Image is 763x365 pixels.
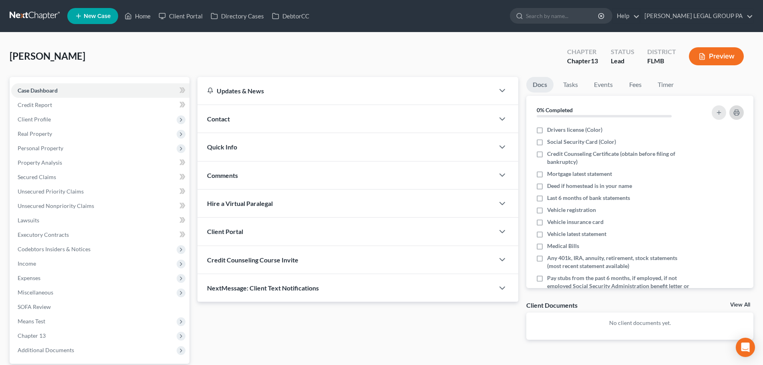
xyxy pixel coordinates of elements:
[613,9,640,23] a: Help
[591,57,598,65] span: 13
[537,107,573,113] strong: 0% Completed
[547,194,630,202] span: Last 6 months of bank statements
[526,77,554,93] a: Docs
[533,319,747,327] p: No client documents yet.
[18,303,51,310] span: SOFA Review
[547,138,616,146] span: Social Security Card (Color)
[611,56,634,66] div: Lead
[730,302,750,308] a: View All
[11,199,189,213] a: Unsecured Nonpriority Claims
[588,77,619,93] a: Events
[11,98,189,112] a: Credit Report
[207,9,268,23] a: Directory Cases
[547,182,632,190] span: Deed if homestead is in your name
[18,188,84,195] span: Unsecured Priority Claims
[547,254,690,270] span: Any 401k, IRA, annuity, retirement, stock statements (most recent statement available)
[18,202,94,209] span: Unsecured Nonpriority Claims
[18,274,40,281] span: Expenses
[18,332,46,339] span: Chapter 13
[18,101,52,108] span: Credit Report
[547,274,690,298] span: Pay stubs from the past 6 months, if employed, if not employed Social Security Administration ben...
[207,115,230,123] span: Contact
[18,159,62,166] span: Property Analysis
[526,8,599,23] input: Search by name...
[18,130,52,137] span: Real Property
[547,170,612,178] span: Mortgage latest statement
[11,155,189,170] a: Property Analysis
[207,284,319,292] span: NextMessage: Client Text Notifications
[526,301,578,309] div: Client Documents
[640,9,753,23] a: [PERSON_NAME] LEGAL GROUP PA
[155,9,207,23] a: Client Portal
[547,218,604,226] span: Vehicle insurance card
[736,338,755,357] div: Open Intercom Messenger
[557,77,584,93] a: Tasks
[207,228,243,235] span: Client Portal
[18,318,45,325] span: Means Test
[18,116,51,123] span: Client Profile
[647,56,676,66] div: FLMB
[10,50,85,62] span: [PERSON_NAME]
[207,143,237,151] span: Quick Info
[18,217,39,224] span: Lawsuits
[18,347,74,353] span: Additional Documents
[622,77,648,93] a: Fees
[611,47,634,56] div: Status
[18,289,53,296] span: Miscellaneous
[18,87,58,94] span: Case Dashboard
[207,200,273,207] span: Hire a Virtual Paralegal
[268,9,313,23] a: DebtorCC
[18,231,69,238] span: Executory Contracts
[18,173,56,180] span: Secured Claims
[567,47,598,56] div: Chapter
[11,228,189,242] a: Executory Contracts
[11,300,189,314] a: SOFA Review
[547,126,602,134] span: Drivers license (Color)
[18,145,63,151] span: Personal Property
[11,170,189,184] a: Secured Claims
[547,150,690,166] span: Credit Counseling Certificate (obtain before filing of bankruptcy)
[11,184,189,199] a: Unsecured Priority Claims
[121,9,155,23] a: Home
[11,213,189,228] a: Lawsuits
[651,77,680,93] a: Timer
[84,13,111,19] span: New Case
[207,256,298,264] span: Credit Counseling Course Invite
[567,56,598,66] div: Chapter
[547,230,606,238] span: Vehicle latest statement
[689,47,744,65] button: Preview
[11,83,189,98] a: Case Dashboard
[547,206,596,214] span: Vehicle registration
[18,246,91,252] span: Codebtors Insiders & Notices
[18,260,36,267] span: Income
[207,171,238,179] span: Comments
[207,87,485,95] div: Updates & News
[647,47,676,56] div: District
[547,242,579,250] span: Medical Bills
